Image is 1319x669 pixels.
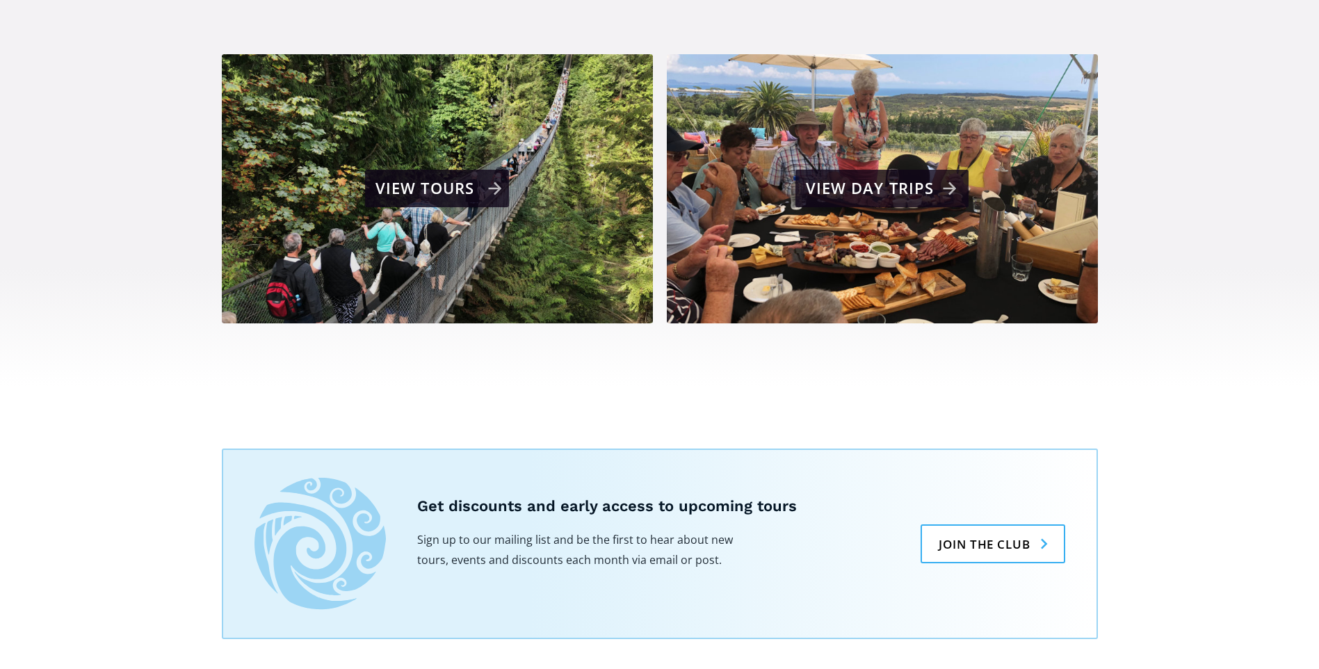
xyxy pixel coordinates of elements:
a: Join the club [921,524,1065,564]
h5: Get discounts and early access to upcoming tours [417,497,797,517]
a: View day trips [667,54,1098,324]
a: View tours [222,54,653,324]
div: View tours [375,175,502,202]
div: View day trips [806,175,962,202]
p: Sign up to our mailing list and be the first to hear about new tours, events and discounts each m... [417,530,737,570]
